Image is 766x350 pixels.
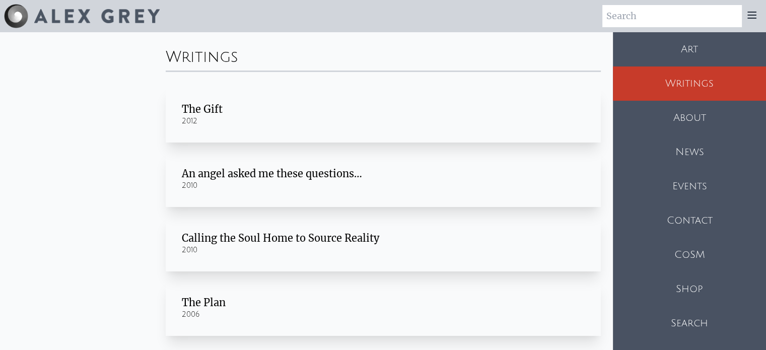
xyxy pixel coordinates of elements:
a: Contact [613,203,766,238]
div: 2010 [182,181,585,191]
a: CoSM [613,238,766,272]
a: An angel asked me these questions… 2010 [166,151,601,207]
div: An angel asked me these questions… [182,167,585,181]
a: Search [613,306,766,340]
a: About [613,101,766,135]
a: Writings [613,66,766,101]
div: The Plan [182,296,585,310]
div: 2010 [182,245,585,255]
a: Shop [613,272,766,306]
div: 2012 [182,116,585,126]
a: News [613,135,766,169]
a: The Gift 2012 [166,86,601,143]
a: Art [613,32,766,66]
div: 2006 [182,310,585,320]
div: Calling the Soul Home to Source Reality [182,231,585,245]
a: Events [613,169,766,203]
div: Writings [166,40,601,71]
a: The Plan 2006 [166,279,601,336]
div: The Gift [182,102,585,116]
input: Search [602,5,742,27]
a: Calling the Soul Home to Source Reality 2010 [166,215,601,271]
